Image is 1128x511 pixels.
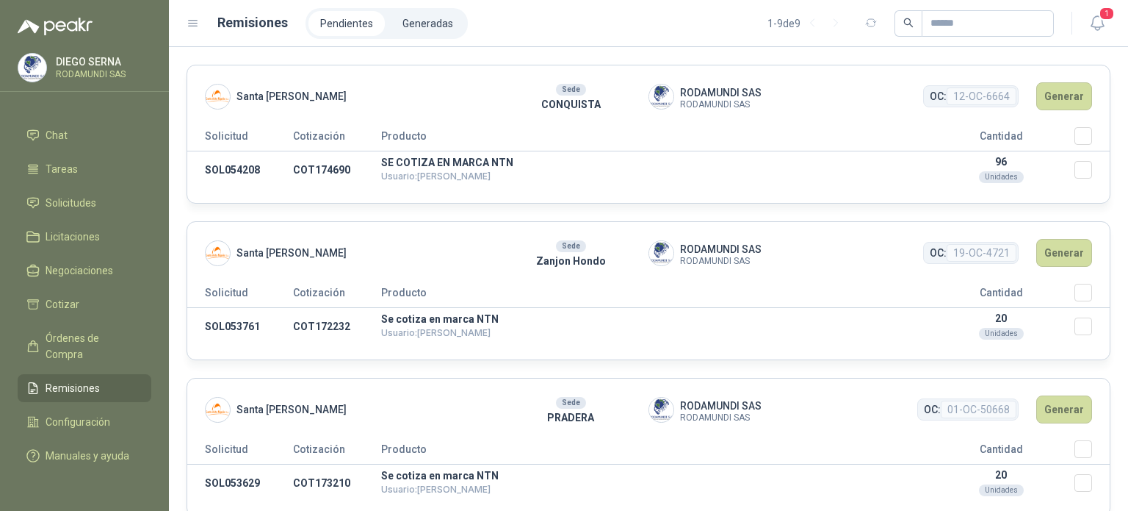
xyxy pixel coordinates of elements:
td: COT173210 [293,465,381,502]
p: CONQUISTA [493,96,648,112]
a: Órdenes de Compra [18,324,151,368]
p: Zanjon Hondo [493,253,648,269]
span: RODAMUNDI SAS [680,414,762,422]
h1: Remisiones [217,12,288,33]
span: Usuario: [PERSON_NAME] [381,327,491,338]
td: Seleccionar/deseleccionar [1074,151,1110,189]
div: Sede [556,84,586,96]
span: Usuario: [PERSON_NAME] [381,484,491,495]
span: Tareas [46,161,78,177]
p: Se cotiza en marca NTN [381,471,928,481]
span: OC: [930,88,947,104]
span: RODAMUNDI SAS [680,85,762,101]
th: Producto [381,284,928,308]
span: Santa [PERSON_NAME] [236,88,347,104]
span: Santa [PERSON_NAME] [236,245,347,261]
span: Negociaciones [46,262,113,279]
td: COT174690 [293,151,381,189]
p: 96 [928,156,1074,168]
th: Cotización [293,440,381,465]
p: 20 [928,469,1074,481]
img: Company Logo [649,85,673,109]
span: Manuales y ayuda [46,448,129,464]
a: Remisiones [18,374,151,402]
img: Company Logo [206,398,230,422]
p: SE COTIZA EN MARCA NTN [381,157,928,168]
span: 01-OC-50668 [941,401,1016,418]
td: COT172232 [293,308,381,346]
td: Seleccionar/deseleccionar [1074,308,1110,346]
td: Seleccionar/deseleccionar [1074,465,1110,502]
button: Generar [1036,82,1092,110]
div: Unidades [979,171,1024,183]
a: Tareas [18,155,151,183]
a: Manuales y ayuda [18,442,151,470]
th: Cotización [293,284,381,308]
span: 1 [1099,7,1115,21]
th: Cantidad [928,440,1074,465]
th: Producto [381,127,928,151]
th: Producto [381,440,928,465]
p: Se cotiza en marca NTN [381,314,928,324]
div: Unidades [979,328,1024,340]
button: Generar [1036,396,1092,424]
img: Company Logo [206,85,230,109]
img: Logo peakr [18,18,93,35]
span: search [903,18,914,28]
span: Solicitudes [46,195,96,211]
span: OC: [930,245,947,261]
th: Cotización [293,127,381,151]
p: 20 [928,312,1074,324]
img: Company Logo [206,241,230,265]
th: Seleccionar/deseleccionar [1074,127,1110,151]
span: Cotizar [46,296,79,312]
span: RODAMUNDI SAS [680,398,762,414]
th: Seleccionar/deseleccionar [1074,440,1110,465]
div: Sede [556,397,586,409]
a: Licitaciones [18,223,151,251]
span: Santa [PERSON_NAME] [236,401,347,418]
th: Solicitud [187,127,293,151]
span: Usuario: [PERSON_NAME] [381,171,491,182]
span: 12-OC-6664 [947,87,1016,105]
img: Company Logo [649,398,673,422]
div: 1 - 9 de 9 [767,12,847,35]
button: Generar [1036,239,1092,267]
th: Solicitud [187,440,293,465]
p: RODAMUNDI SAS [56,70,148,79]
span: RODAMUNDI SAS [680,241,762,257]
span: Remisiones [46,380,100,396]
th: Cantidad [928,284,1074,308]
a: Configuración [18,408,151,436]
span: Configuración [46,414,110,430]
a: Solicitudes [18,189,151,217]
div: Sede [556,240,586,252]
img: Company Logo [649,241,673,265]
span: RODAMUNDI SAS [680,101,762,109]
img: Company Logo [18,54,46,82]
span: 19-OC-4721 [947,244,1016,262]
div: Unidades [979,485,1024,496]
button: 1 [1084,10,1110,37]
th: Solicitud [187,284,293,308]
a: Pendientes [308,11,385,36]
span: Licitaciones [46,229,100,245]
th: Cantidad [928,127,1074,151]
a: Negociaciones [18,257,151,285]
td: SOL054208 [187,151,293,189]
a: Chat [18,121,151,149]
td: SOL053629 [187,465,293,502]
a: Cotizar [18,290,151,318]
td: SOL053761 [187,308,293,346]
span: Chat [46,127,68,143]
span: Órdenes de Compra [46,330,137,362]
a: Generadas [391,11,465,36]
span: OC: [924,401,941,418]
p: DIEGO SERNA [56,57,148,67]
p: PRADERA [493,410,648,426]
th: Seleccionar/deseleccionar [1074,284,1110,308]
span: RODAMUNDI SAS [680,257,762,265]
